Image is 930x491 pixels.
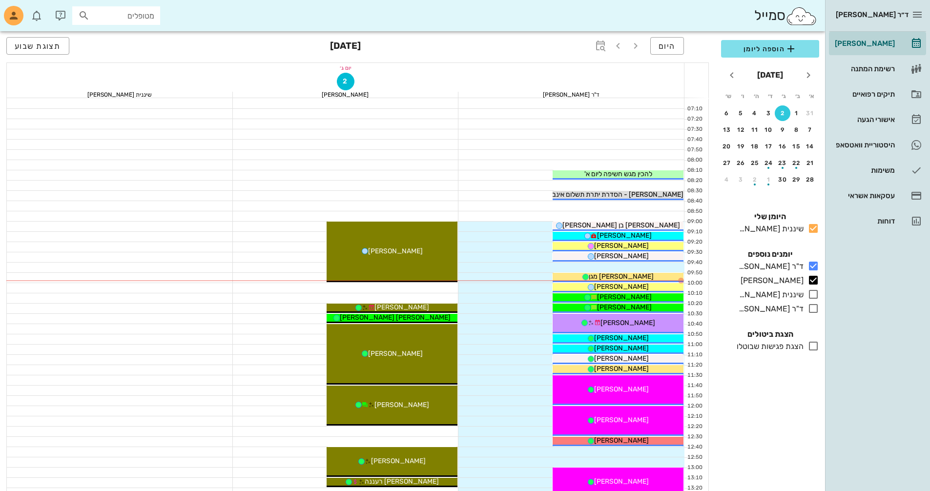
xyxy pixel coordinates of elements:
[733,160,749,166] div: 26
[803,126,818,133] div: 7
[684,177,704,185] div: 08:20
[747,155,763,171] button: 25
[733,105,749,121] button: 5
[719,126,735,133] div: 13
[754,5,817,26] div: סמייל
[789,176,805,183] div: 29
[684,187,704,195] div: 08:30
[594,365,649,373] span: [PERSON_NAME]
[597,303,652,311] span: [PERSON_NAME]
[684,197,704,205] div: 08:40
[684,166,704,175] div: 08:10
[684,146,704,154] div: 07:50
[733,143,749,150] div: 19
[721,211,819,223] h4: היומן שלי
[684,259,704,267] div: 09:40
[719,105,735,121] button: 6
[829,32,926,55] a: [PERSON_NAME]
[735,261,804,272] div: ד"ר [PERSON_NAME]
[736,88,748,104] th: ו׳
[803,176,818,183] div: 28
[747,126,763,133] div: 11
[733,122,749,138] button: 12
[775,126,790,133] div: 9
[721,248,819,260] h4: יומנים נוספים
[775,160,790,166] div: 23
[684,310,704,318] div: 10:30
[374,303,429,311] span: [PERSON_NAME]
[684,371,704,380] div: 11:30
[803,105,818,121] button: 31
[775,105,790,121] button: 2
[791,88,804,104] th: ב׳
[750,88,763,104] th: ה׳
[761,126,777,133] div: 10
[733,176,749,183] div: 3
[761,110,777,117] div: 3
[584,170,652,178] span: להכין מגש חשיפה ליום א'
[723,66,741,84] button: חודש הבא
[803,139,818,154] button: 14
[833,40,895,47] div: [PERSON_NAME]
[803,110,818,117] div: 31
[552,190,683,199] span: [PERSON_NAME] - הסדרת יתרת תשלום אינב
[775,176,790,183] div: 30
[684,412,704,421] div: 12:10
[719,139,735,154] button: 20
[789,143,805,150] div: 15
[836,10,909,19] span: ד״ר [PERSON_NAME]
[684,207,704,216] div: 08:50
[684,228,704,236] div: 09:10
[789,126,805,133] div: 8
[747,172,763,187] button: 2
[684,269,704,277] div: 09:50
[684,320,704,328] div: 10:40
[775,143,790,150] div: 16
[733,341,804,352] div: הצגת פגישות שבוטלו
[684,136,704,144] div: 07:40
[761,172,777,187] button: 1
[803,155,818,171] button: 21
[458,92,684,98] div: ד"ר [PERSON_NAME]
[684,330,704,339] div: 10:50
[7,92,232,98] div: שיננית [PERSON_NAME]
[684,464,704,472] div: 13:00
[659,41,676,51] span: היום
[764,88,776,104] th: ד׳
[775,122,790,138] button: 9
[733,110,749,117] div: 5
[729,43,811,55] span: הוספה ליומן
[600,319,655,327] span: [PERSON_NAME]
[833,217,895,225] div: דוחות
[761,176,777,183] div: 1
[330,37,361,57] h3: [DATE]
[829,159,926,182] a: משימות
[829,108,926,131] a: אישורי הגעה
[337,73,354,90] button: 2
[785,6,817,26] img: SmileCloud logo
[747,143,763,150] div: 18
[233,92,458,98] div: [PERSON_NAME]
[722,88,735,104] th: ש׳
[15,41,61,51] span: תצוגת שבוע
[594,252,649,260] span: [PERSON_NAME]
[684,382,704,390] div: 11:40
[6,37,69,55] button: תצוגת שבוע
[684,474,704,482] div: 13:10
[789,110,805,117] div: 1
[684,361,704,369] div: 11:20
[833,141,895,149] div: היסטוריית וואטסאפ
[594,354,649,363] span: [PERSON_NAME]
[829,133,926,157] a: היסטוריית וואטסאפ
[789,155,805,171] button: 22
[733,139,749,154] button: 19
[589,272,654,281] span: [PERSON_NAME] מגן
[747,105,763,121] button: 4
[775,139,790,154] button: 16
[594,477,649,486] span: [PERSON_NAME]
[806,88,818,104] th: א׳
[597,231,652,240] span: [PERSON_NAME]
[789,122,805,138] button: 8
[719,160,735,166] div: 27
[368,349,423,358] span: [PERSON_NAME]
